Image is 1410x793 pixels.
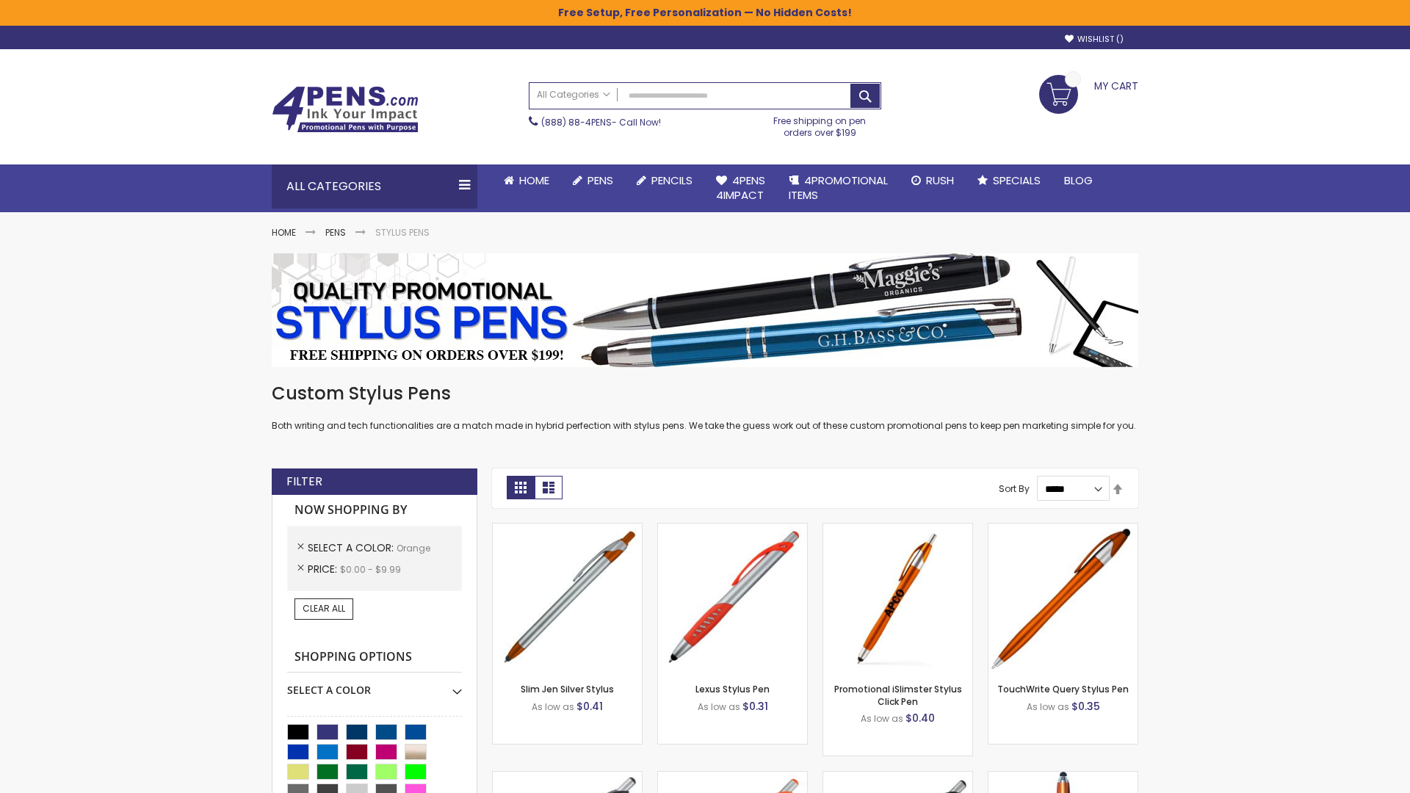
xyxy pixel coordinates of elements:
[716,173,765,203] span: 4Pens 4impact
[625,164,704,197] a: Pencils
[286,474,322,490] strong: Filter
[375,226,430,239] strong: Stylus Pens
[759,109,882,139] div: Free shipping on pen orders over $199
[272,86,419,133] img: 4Pens Custom Pens and Promotional Products
[308,562,340,576] span: Price
[308,540,397,555] span: Select A Color
[742,699,768,714] span: $0.31
[988,524,1138,673] img: TouchWrite Query Stylus Pen-Orange
[532,700,574,713] span: As low as
[287,495,462,526] strong: Now Shopping by
[926,173,954,188] span: Rush
[272,164,477,209] div: All Categories
[493,771,642,783] a: Boston Stylus Pen-Orange
[576,699,603,714] span: $0.41
[521,683,614,695] a: Slim Jen Silver Stylus
[999,482,1030,495] label: Sort By
[905,711,935,725] span: $0.40
[537,89,610,101] span: All Categories
[966,164,1052,197] a: Specials
[587,173,613,188] span: Pens
[658,771,807,783] a: Boston Silver Stylus Pen-Orange
[993,173,1041,188] span: Specials
[1064,173,1093,188] span: Blog
[340,563,401,576] span: $0.00 - $9.99
[529,83,618,107] a: All Categories
[325,226,346,239] a: Pens
[493,523,642,535] a: Slim Jen Silver Stylus-Orange
[561,164,625,197] a: Pens
[507,476,535,499] strong: Grid
[1027,700,1069,713] span: As low as
[1052,164,1104,197] a: Blog
[704,164,777,212] a: 4Pens4impact
[777,164,900,212] a: 4PROMOTIONALITEMS
[823,524,972,673] img: Promotional iSlimster Stylus Click Pen-Orange
[1071,699,1100,714] span: $0.35
[861,712,903,725] span: As low as
[287,642,462,673] strong: Shopping Options
[988,771,1138,783] a: TouchWrite Command Stylus Pen-Orange
[695,683,770,695] a: Lexus Stylus Pen
[541,116,661,128] span: - Call Now!
[823,523,972,535] a: Promotional iSlimster Stylus Click Pen-Orange
[997,683,1129,695] a: TouchWrite Query Stylus Pen
[988,523,1138,535] a: TouchWrite Query Stylus Pen-Orange
[287,673,462,698] div: Select A Color
[900,164,966,197] a: Rush
[272,253,1138,367] img: Stylus Pens
[789,173,888,203] span: 4PROMOTIONAL ITEMS
[492,164,561,197] a: Home
[303,602,345,615] span: Clear All
[651,173,693,188] span: Pencils
[823,771,972,783] a: Lexus Metallic Stylus Pen-Orange
[698,700,740,713] span: As low as
[493,524,642,673] img: Slim Jen Silver Stylus-Orange
[397,542,430,554] span: Orange
[658,524,807,673] img: Lexus Stylus Pen-Orange
[519,173,549,188] span: Home
[272,382,1138,405] h1: Custom Stylus Pens
[541,116,612,128] a: (888) 88-4PENS
[272,382,1138,432] div: Both writing and tech functionalities are a match made in hybrid perfection with stylus pens. We ...
[658,523,807,535] a: Lexus Stylus Pen-Orange
[272,226,296,239] a: Home
[294,598,353,619] a: Clear All
[834,683,962,707] a: Promotional iSlimster Stylus Click Pen
[1065,34,1124,45] a: Wishlist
